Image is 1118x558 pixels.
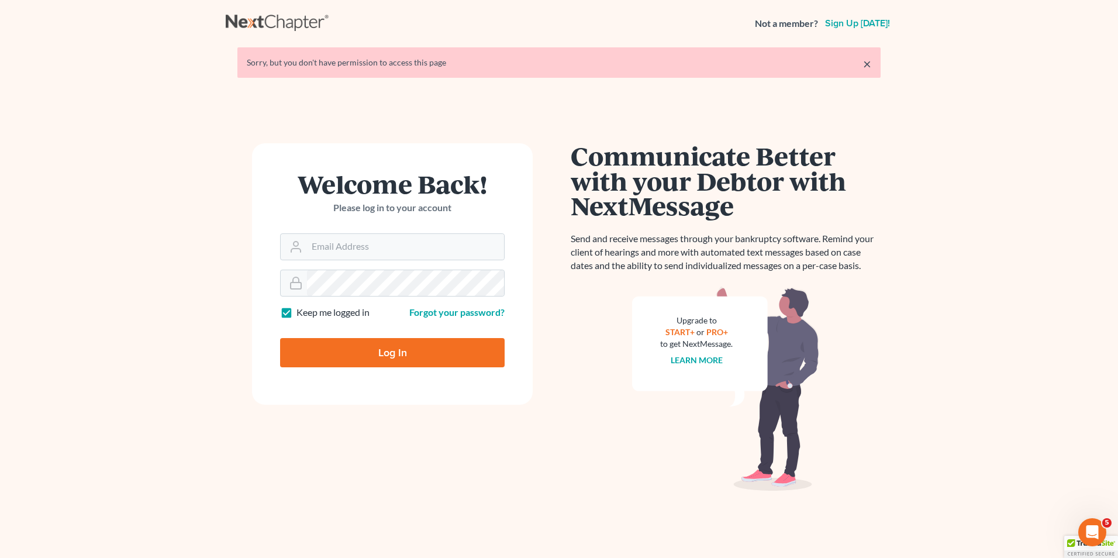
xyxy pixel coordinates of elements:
h1: Welcome Back! [280,171,505,197]
a: Sign up [DATE]! [823,19,892,28]
img: nextmessage_bg-59042aed3d76b12b5cd301f8e5b87938c9018125f34e5fa2b7a6b67550977c72.svg [632,287,819,491]
div: Sorry, but you don't have permission to access this page [247,57,871,68]
a: PRO+ [706,327,728,337]
a: START+ [665,327,695,337]
label: Keep me logged in [296,306,370,319]
span: or [696,327,705,337]
div: to get NextMessage. [660,338,733,350]
a: Forgot your password? [409,306,505,318]
p: Please log in to your account [280,201,505,215]
span: 5 [1102,518,1112,528]
iframe: Intercom live chat [1078,518,1106,546]
strong: Not a member? [755,17,818,30]
h1: Communicate Better with your Debtor with NextMessage [571,143,881,218]
div: TrustedSite Certified [1064,536,1118,558]
p: Send and receive messages through your bankruptcy software. Remind your client of hearings and mo... [571,232,881,273]
input: Email Address [307,234,504,260]
a: Learn more [671,355,723,365]
a: × [863,57,871,71]
div: Upgrade to [660,315,733,326]
input: Log In [280,338,505,367]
